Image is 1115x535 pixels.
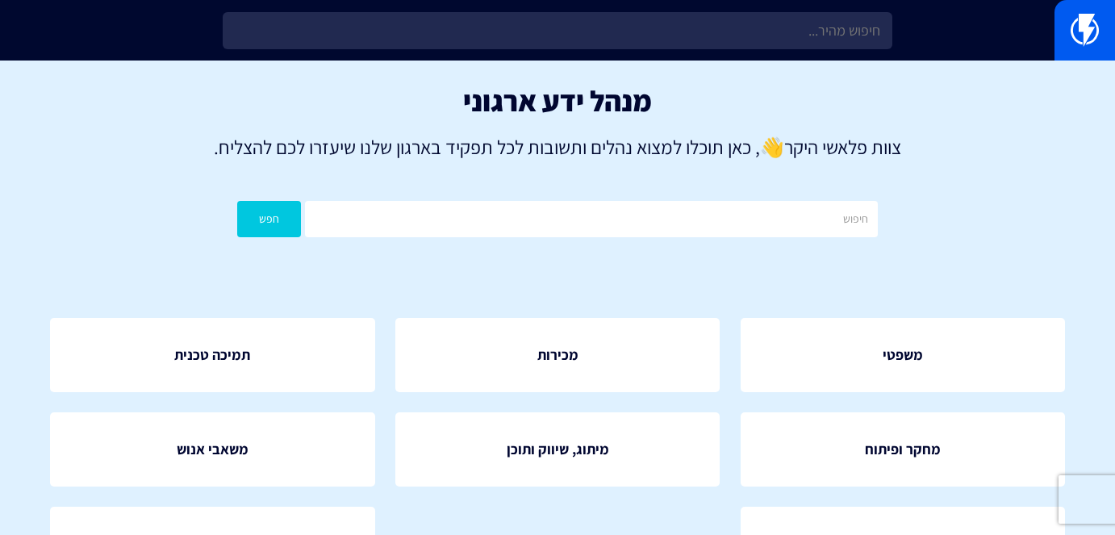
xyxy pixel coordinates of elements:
p: צוות פלאשי היקר , כאן תוכלו למצוא נהלים ותשובות לכל תפקיד בארגון שלנו שיעזרו לכם להצליח. [24,133,1091,161]
a: משפטי [741,318,1066,392]
a: משאבי אנוש [50,412,375,487]
span: תמיכה טכנית [174,345,250,366]
input: חיפוש [305,201,877,237]
a: מכירות [395,318,720,392]
button: חפש [237,201,301,237]
span: משאבי אנוש [177,439,248,460]
a: מיתוג, שיווק ותוכן [395,412,720,487]
span: מחקר ופיתוח [865,439,941,460]
span: מיתוג, שיווק ותוכן [507,439,609,460]
input: חיפוש מהיר... [223,12,892,49]
span: מכירות [537,345,578,366]
span: משפטי [883,345,923,366]
a: מחקר ופיתוח [741,412,1066,487]
h1: מנהל ידע ארגוני [24,85,1091,117]
strong: 👋 [760,134,784,160]
a: תמיכה טכנית [50,318,375,392]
